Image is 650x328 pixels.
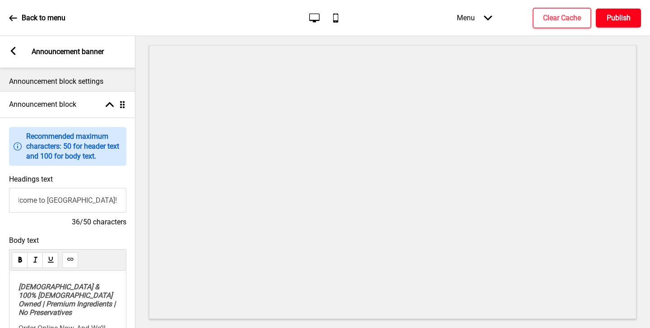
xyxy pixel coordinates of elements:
[22,13,65,23] p: Back to menu
[9,175,53,183] label: Headings text
[19,282,117,317] span: [DEMOGRAPHIC_DATA] & 100% [DEMOGRAPHIC_DATA] Owned | Premium Ingredients | No Preservatives
[32,47,104,57] p: Announcement banner
[596,9,641,27] button: Publish
[42,252,58,268] button: underline
[9,6,65,30] a: Back to menu
[12,252,28,268] button: bold
[9,236,126,245] span: Body text
[9,100,76,109] h4: Announcement block
[543,13,581,23] h4: Clear Cache
[9,217,126,227] h4: 36/50 characters
[607,13,631,23] h4: Publish
[533,8,591,28] button: Clear Cache
[448,5,501,31] div: Menu
[27,252,43,268] button: italic
[9,77,126,87] p: Announcement block settings
[26,132,122,161] p: Recommended maximum characters: 50 for header text and 100 for body text.
[62,252,78,268] button: link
